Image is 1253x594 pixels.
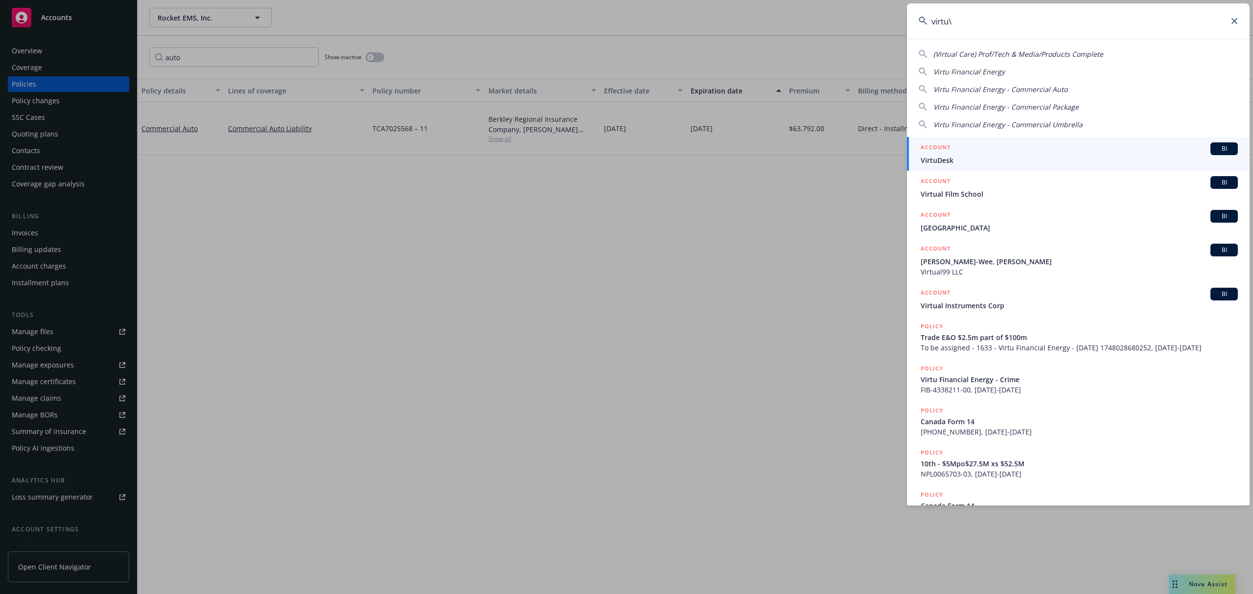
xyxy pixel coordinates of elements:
[921,321,943,331] h5: POLICY
[921,385,1238,395] span: FIB-4338211-00, [DATE]-[DATE]
[907,442,1250,484] a: POLICY10th - $5Mpo$27.5M xs $52.5MNPL0065703-03, [DATE]-[DATE]
[907,205,1250,238] a: ACCOUNTBI[GEOGRAPHIC_DATA]
[921,490,943,500] h5: POLICY
[933,102,1079,112] span: Virtu Financial Energy - Commercial Package
[907,238,1250,282] a: ACCOUNTBI[PERSON_NAME]-Wee, [PERSON_NAME]Virtual99 LLC
[921,244,951,255] h5: ACCOUNT
[921,469,1238,479] span: NPL0065703-03, [DATE]-[DATE]
[921,267,1238,277] span: Virtual99 LLC
[921,448,943,457] h5: POLICY
[921,210,951,222] h5: ACCOUNT
[921,256,1238,267] span: [PERSON_NAME]-Wee, [PERSON_NAME]
[933,120,1083,129] span: Virtu Financial Energy - Commercial Umbrella
[921,364,943,373] h5: POLICY
[907,3,1250,39] input: Search...
[907,484,1250,526] a: POLICYCanada Form 14
[921,501,1238,511] span: Canada Form 14
[921,343,1238,353] span: To be assigned - 1633 - Virtu Financial Energy - [DATE] 1748028680252, [DATE]-[DATE]
[921,332,1238,343] span: Trade E&O $2.5m part of $100m
[921,300,1238,311] span: Virtual Instruments Corp
[933,85,1067,94] span: Virtu Financial Energy - Commercial Auto
[921,374,1238,385] span: Virtu Financial Energy - Crime
[907,137,1250,171] a: ACCOUNTBIVirtuDesk
[921,458,1238,469] span: 10th - $5Mpo$27.5M xs $52.5M
[921,176,951,188] h5: ACCOUNT
[921,223,1238,233] span: [GEOGRAPHIC_DATA]
[921,142,951,154] h5: ACCOUNT
[907,400,1250,442] a: POLICYCanada Form 14[PHONE_NUMBER], [DATE]-[DATE]
[921,288,951,299] h5: ACCOUNT
[1214,144,1234,153] span: BI
[907,316,1250,358] a: POLICYTrade E&O $2.5m part of $100mTo be assigned - 1633 - Virtu Financial Energy - [DATE] 174802...
[921,155,1238,165] span: VirtuDesk
[907,171,1250,205] a: ACCOUNTBIVirtual Film School
[933,49,1103,59] span: (Virtual Care) Prof/Tech & Media/Products Complete
[921,189,1238,199] span: Virtual Film School
[921,427,1238,437] span: [PHONE_NUMBER], [DATE]-[DATE]
[921,406,943,415] h5: POLICY
[933,67,1005,76] span: Virtu Financial Energy
[1214,212,1234,221] span: BI
[1214,290,1234,298] span: BI
[921,416,1238,427] span: Canada Form 14
[1214,246,1234,254] span: BI
[907,358,1250,400] a: POLICYVirtu Financial Energy - CrimeFIB-4338211-00, [DATE]-[DATE]
[1214,178,1234,187] span: BI
[907,282,1250,316] a: ACCOUNTBIVirtual Instruments Corp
